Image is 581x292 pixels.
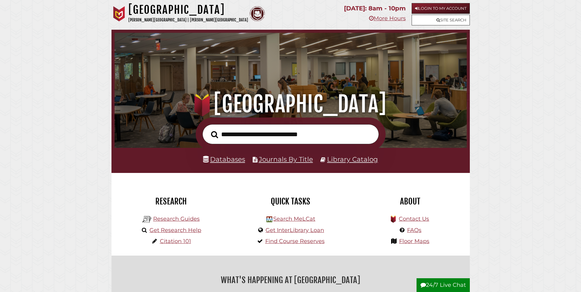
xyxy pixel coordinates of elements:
a: Floor Maps [399,238,429,245]
a: FAQs [407,227,421,234]
img: Hekman Library Logo [142,215,152,224]
h1: [GEOGRAPHIC_DATA] [128,3,248,17]
i: Search [211,131,218,138]
a: Journals By Title [259,155,313,163]
a: Citation 101 [160,238,191,245]
h2: Quick Tasks [236,196,346,207]
a: Library Catalog [327,155,378,163]
img: Calvin Theological Seminary [250,6,265,21]
a: Site Search [412,15,470,25]
a: Get InterLibrary Loan [266,227,324,234]
p: [DATE]: 8am - 10pm [344,3,406,14]
a: Research Guides [153,215,200,222]
h2: Research [116,196,226,207]
h1: [GEOGRAPHIC_DATA] [123,91,458,118]
h2: About [355,196,465,207]
h2: What's Happening at [GEOGRAPHIC_DATA] [116,273,465,287]
p: [PERSON_NAME][GEOGRAPHIC_DATA] | [PERSON_NAME][GEOGRAPHIC_DATA] [128,17,248,24]
a: Find Course Reserves [265,238,325,245]
button: Search [208,129,221,140]
img: Hekman Library Logo [266,216,272,222]
img: Calvin University [111,6,127,21]
a: Login to My Account [412,3,470,14]
a: Databases [203,155,245,163]
a: More Hours [369,15,406,22]
a: Search MeLCat [273,215,315,222]
a: Get Research Help [149,227,201,234]
a: Contact Us [399,215,429,222]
